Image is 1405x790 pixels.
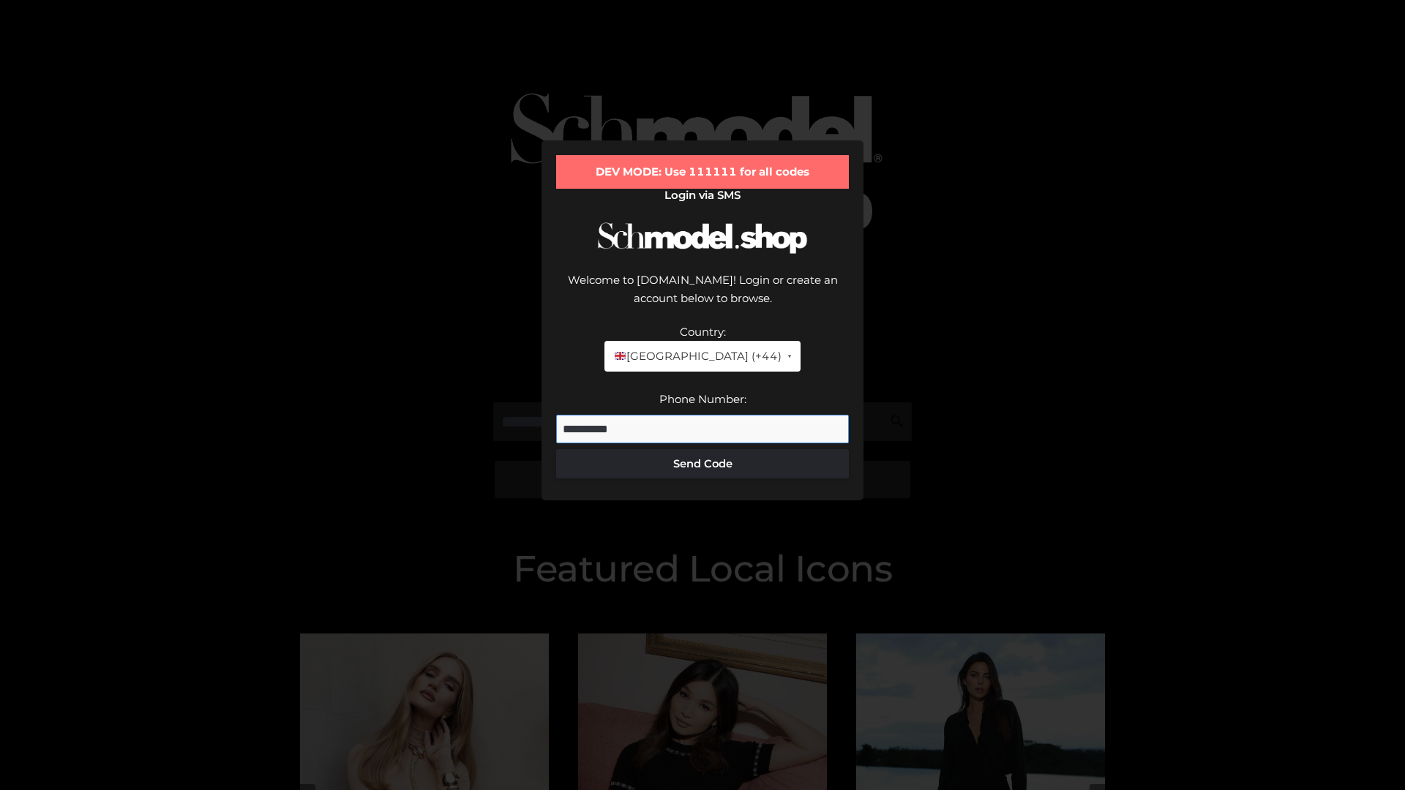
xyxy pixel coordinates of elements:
[613,347,781,366] span: [GEOGRAPHIC_DATA] (+44)
[615,350,626,361] img: 🇬🇧
[556,271,849,323] div: Welcome to [DOMAIN_NAME]! Login or create an account below to browse.
[680,325,726,339] label: Country:
[659,392,746,406] label: Phone Number:
[556,449,849,478] button: Send Code
[556,189,849,202] h2: Login via SMS
[593,209,812,267] img: Schmodel Logo
[556,155,849,189] div: DEV MODE: Use 111111 for all codes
